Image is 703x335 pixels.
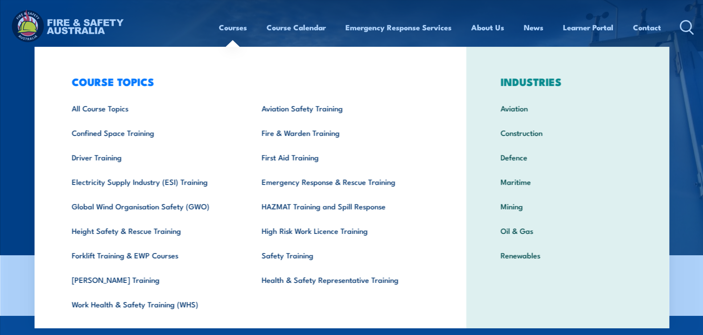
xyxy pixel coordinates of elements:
[58,243,248,267] a: Forklift Training & EWP Courses
[58,120,248,145] a: Confined Space Training
[248,243,438,267] a: Safety Training
[58,169,248,194] a: Electricity Supply Industry (ESI) Training
[58,145,248,169] a: Driver Training
[487,145,649,169] a: Defence
[58,96,248,120] a: All Course Topics
[248,96,438,120] a: Aviation Safety Training
[248,194,438,218] a: HAZMAT Training and Spill Response
[345,16,452,39] a: Emergency Response Services
[487,243,649,267] a: Renewables
[248,145,438,169] a: First Aid Training
[487,169,649,194] a: Maritime
[248,120,438,145] a: Fire & Warden Training
[58,194,248,218] a: Global Wind Organisation Safety (GWO)
[563,16,613,39] a: Learner Portal
[487,194,649,218] a: Mining
[248,169,438,194] a: Emergency Response & Rescue Training
[487,96,649,120] a: Aviation
[58,75,438,88] h3: COURSE TOPICS
[487,218,649,243] a: Oil & Gas
[219,16,247,39] a: Courses
[58,267,248,292] a: [PERSON_NAME] Training
[487,75,649,88] h3: INDUSTRIES
[248,267,438,292] a: Health & Safety Representative Training
[58,292,248,316] a: Work Health & Safety Training (WHS)
[58,218,248,243] a: Height Safety & Rescue Training
[633,16,661,39] a: Contact
[487,120,649,145] a: Construction
[267,16,326,39] a: Course Calendar
[248,218,438,243] a: High Risk Work Licence Training
[524,16,543,39] a: News
[471,16,504,39] a: About Us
